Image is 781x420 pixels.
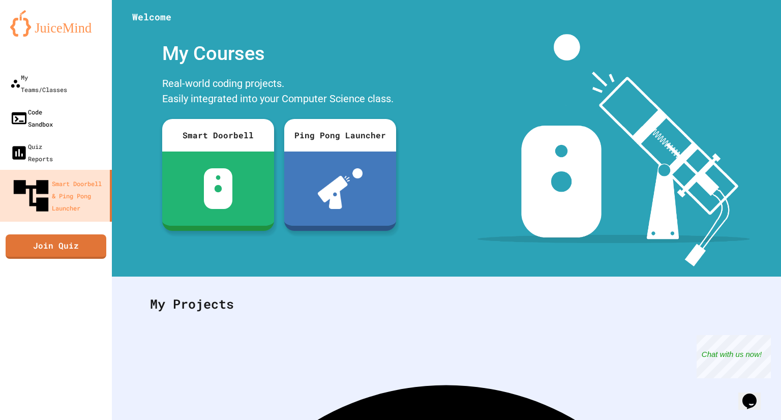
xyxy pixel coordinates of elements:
[10,71,67,96] div: My Teams/Classes
[10,106,53,130] div: Code Sandbox
[318,168,363,209] img: ppl-with-ball.png
[162,119,274,152] div: Smart Doorbell
[6,234,106,259] a: Join Quiz
[697,335,771,378] iframe: chat widget
[10,10,102,37] img: logo-orange.svg
[157,34,401,73] div: My Courses
[140,284,753,324] div: My Projects
[204,168,233,209] img: sdb-white.svg
[10,175,106,217] div: Smart Doorbell & Ping Pong Launcher
[477,34,750,266] img: banner-image-my-projects.png
[10,140,53,165] div: Quiz Reports
[284,119,396,152] div: Ping Pong Launcher
[157,73,401,111] div: Real-world coding projects. Easily integrated into your Computer Science class.
[738,379,771,410] iframe: chat widget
